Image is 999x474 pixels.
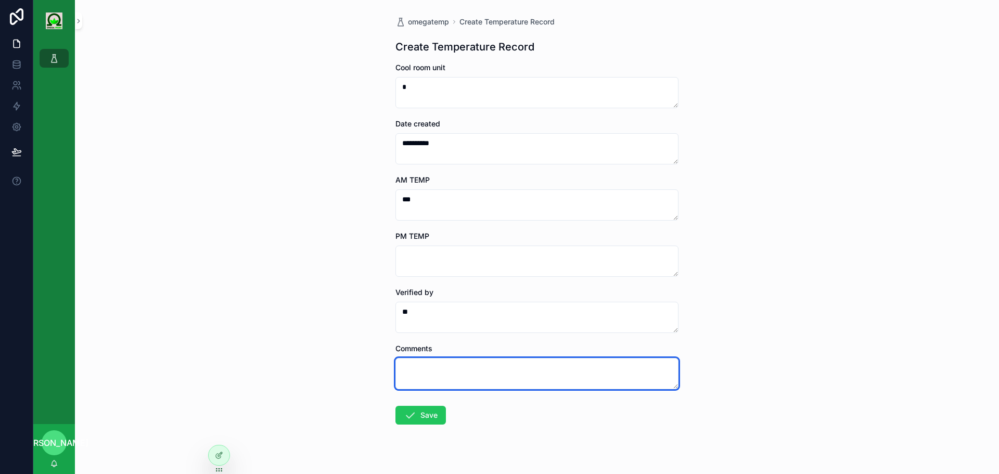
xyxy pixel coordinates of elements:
h1: Create Temperature Record [395,40,534,54]
span: Date created [395,119,440,128]
img: App logo [46,12,62,29]
span: Comments [395,344,432,353]
span: [PERSON_NAME] [20,437,88,449]
span: PM TEMP [395,232,429,240]
div: scrollable content [33,42,75,81]
span: Cool room unit [395,63,445,72]
a: Create Temperature Record [459,17,555,27]
span: AM TEMP [395,175,430,184]
button: Save [395,406,446,425]
span: omegatemp [408,17,449,27]
span: Verified by [395,288,433,297]
a: omegatemp [395,17,449,27]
